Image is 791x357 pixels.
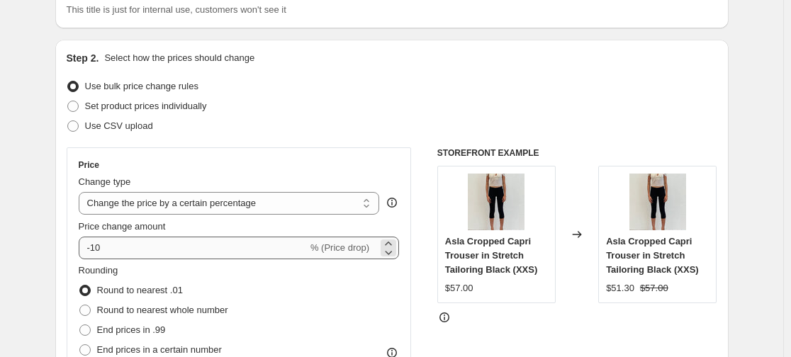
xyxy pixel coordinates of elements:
p: Select how the prices should change [104,51,254,65]
div: $51.30 [606,281,634,295]
span: Use bulk price change rules [85,81,198,91]
h6: STOREFRONT EXAMPLE [437,147,717,159]
div: help [385,195,399,210]
h2: Step 2. [67,51,99,65]
span: Round to nearest whole number [97,305,228,315]
span: Rounding [79,265,118,276]
span: Change type [79,176,131,187]
span: Use CSV upload [85,120,153,131]
input: -15 [79,237,308,259]
span: This title is just for internal use, customers won't see it [67,4,286,15]
span: Round to nearest .01 [97,285,183,295]
span: Asla Cropped Capri Trouser in Stretch Tailoring Black (XXS) [606,236,699,275]
img: NABIL-TOP-MESH-CREAM-ASLA-CAPRI-SHORT-BLACK-STRETCH-TAILORING-_8_80x.jpg [629,174,686,230]
span: Set product prices individually [85,101,207,111]
span: Asla Cropped Capri Trouser in Stretch Tailoring Black (XXS) [445,236,538,275]
span: End prices in a certain number [97,344,222,355]
div: $57.00 [445,281,473,295]
img: NABIL-TOP-MESH-CREAM-ASLA-CAPRI-SHORT-BLACK-STRETCH-TAILORING-_8_80x.jpg [468,174,524,230]
span: Price change amount [79,221,166,232]
h3: Price [79,159,99,171]
span: % (Price drop) [310,242,369,253]
strike: $57.00 [640,281,668,295]
span: End prices in .99 [97,324,166,335]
